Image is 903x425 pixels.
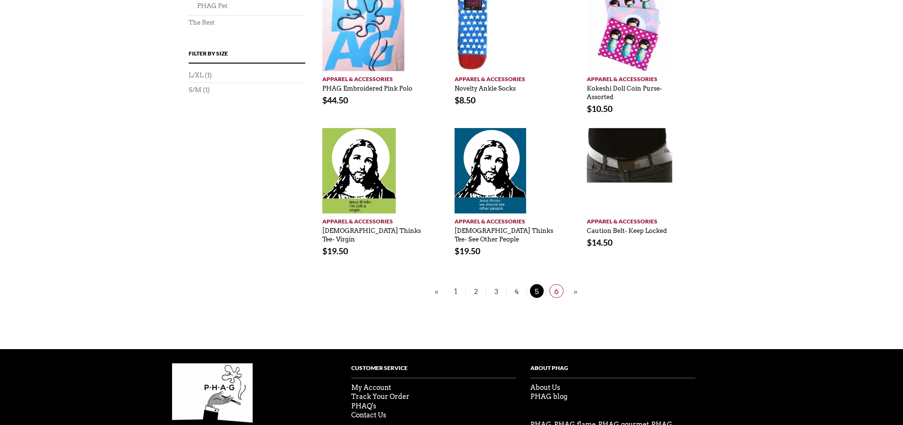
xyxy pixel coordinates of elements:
a: Apparel & Accessories [455,71,557,83]
span: 6 [549,284,564,298]
h4: Customer Service [351,363,516,379]
span: $ [322,246,327,256]
bdi: 19.50 [455,246,480,256]
a: My Account [351,384,391,391]
a: « [432,286,441,297]
a: 1 [446,287,465,296]
a: Contact Us [351,411,386,419]
span: 5 [530,284,544,298]
a: 4 [506,287,527,296]
a: S/M [189,86,201,94]
a: [DEMOGRAPHIC_DATA] Thinks Tee- Virgin [322,222,421,243]
a: 6 [546,287,566,296]
a: L/XL [189,71,203,79]
span: (1) [205,71,212,79]
span: $ [455,246,459,256]
a: The Rest [189,19,215,26]
span: $ [587,103,592,114]
a: 3 [486,287,506,296]
a: Apparel & Accessories [322,213,425,226]
a: 2 [465,287,486,296]
a: PHAG blog [530,393,567,400]
bdi: 14.50 [587,237,612,248]
bdi: 44.50 [322,95,348,105]
a: » [571,286,580,297]
a: Track Your Order [351,393,410,400]
a: Kokeshi Doll Coin Purse- Assorted [587,80,662,101]
a: Apparel & Accessories [322,71,425,83]
a: [DEMOGRAPHIC_DATA] Thinks Tee- See Other People [455,222,553,243]
a: Novelty Ankle Socks [455,80,516,92]
a: Caution Belt- Keep Locked [587,222,667,235]
span: 2 [469,284,483,298]
bdi: 8.50 [455,95,475,105]
a: Apparel & Accessories [587,213,690,226]
span: 1 [448,284,463,298]
span: 3 [489,284,503,298]
a: PHAG Pet [197,2,228,9]
a: About Us [530,384,560,391]
bdi: 19.50 [322,246,348,256]
span: $ [322,95,327,105]
a: Apparel & Accessories [587,71,690,83]
h4: About PHag [530,363,695,379]
a: PHAG Embroidered Pink Polo [322,80,412,92]
a: Apparel & Accessories [455,213,557,226]
a: PHAQ's [351,402,376,410]
span: $ [587,237,592,248]
span: (1) [203,86,210,94]
bdi: 10.50 [587,103,612,114]
span: 4 [510,284,524,298]
span: $ [455,95,459,105]
h4: Filter by Size [189,49,305,64]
